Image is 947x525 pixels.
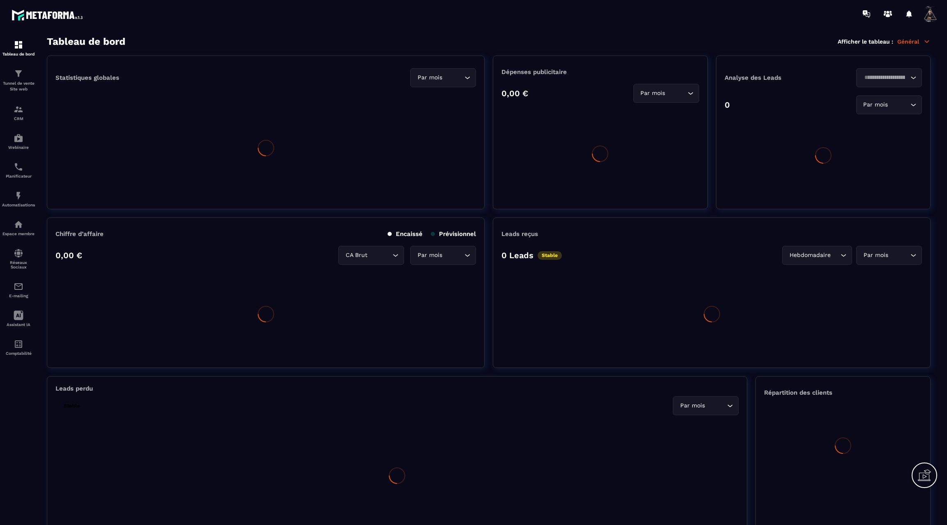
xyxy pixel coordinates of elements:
p: Webinaire [2,145,35,150]
div: Search for option [856,95,922,114]
img: social-network [14,248,23,258]
img: automations [14,133,23,143]
input: Search for option [862,73,908,82]
span: Par mois [678,401,707,410]
img: scheduler [14,162,23,172]
p: Stable [538,251,562,260]
span: CA Brut [344,251,369,260]
p: Chiffre d’affaire [55,230,104,238]
p: Dépenses publicitaire [501,68,699,76]
a: Assistant IA [2,304,35,333]
img: email [14,282,23,291]
input: Search for option [369,251,390,260]
input: Search for option [890,100,908,109]
p: 0 Leads [501,250,534,260]
img: automations [14,220,23,229]
input: Search for option [667,89,686,98]
span: Hebdomadaire [788,251,832,260]
img: formation [14,104,23,114]
a: formationformationCRM [2,98,35,127]
p: CRM [2,116,35,121]
p: Réseaux Sociaux [2,260,35,269]
div: Search for option [673,396,739,415]
div: Search for option [410,68,476,87]
a: schedulerschedulerPlanificateur [2,156,35,185]
input: Search for option [444,251,462,260]
p: Assistant IA [2,322,35,327]
p: Général [897,38,931,45]
p: E-mailing [2,294,35,298]
span: Par mois [416,251,444,260]
p: Afficher le tableau : [838,38,893,45]
h3: Tableau de bord [47,36,125,47]
p: Leads reçus [501,230,538,238]
a: emailemailE-mailing [2,275,35,304]
div: Search for option [410,246,476,265]
a: automationsautomationsEspace membre [2,213,35,242]
div: Search for option [856,246,922,265]
input: Search for option [890,251,908,260]
p: Tableau de bord [2,52,35,56]
img: formation [14,69,23,79]
div: Search for option [338,246,404,265]
p: 0 [725,100,730,110]
p: Répartition des clients [764,389,922,396]
span: Par mois [862,100,890,109]
p: 0,00 € [501,88,528,98]
input: Search for option [707,401,725,410]
div: Search for option [633,84,699,103]
a: formationformationTunnel de vente Site web [2,62,35,98]
p: Analyse des Leads [725,74,823,81]
p: Encaissé [388,230,423,238]
img: logo [12,7,85,23]
a: social-networksocial-networkRéseaux Sociaux [2,242,35,275]
a: formationformationTableau de bord [2,34,35,62]
p: Espace membre [2,231,35,236]
a: automationsautomationsAutomatisations [2,185,35,213]
p: Statistiques globales [55,74,119,81]
div: Search for option [856,68,922,87]
p: Stable [60,402,84,410]
img: accountant [14,339,23,349]
p: Automatisations [2,203,35,207]
span: Par mois [862,251,890,260]
input: Search for option [832,251,838,260]
span: Par mois [416,73,444,82]
img: automations [14,191,23,201]
p: 0,00 € [55,250,82,260]
p: Leads perdu [55,385,93,392]
input: Search for option [444,73,462,82]
p: Prévisionnel [431,230,476,238]
div: Search for option [782,246,852,265]
p: Planificateur [2,174,35,178]
img: formation [14,40,23,50]
p: Comptabilité [2,351,35,356]
p: Tunnel de vente Site web [2,81,35,92]
a: accountantaccountantComptabilité [2,333,35,362]
a: automationsautomationsWebinaire [2,127,35,156]
span: Par mois [639,89,667,98]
